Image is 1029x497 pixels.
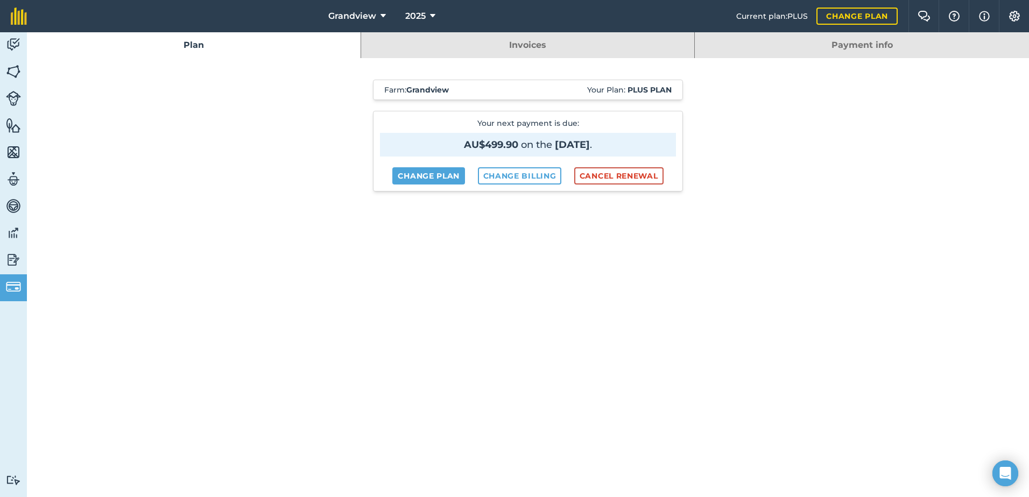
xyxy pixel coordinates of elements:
img: svg+xml;base64,PD94bWwgdmVyc2lvbj0iMS4wIiBlbmNvZGluZz0idXRmLTgiPz4KPCEtLSBHZW5lcmF0b3I6IEFkb2JlIE... [6,252,21,268]
img: svg+xml;base64,PD94bWwgdmVyc2lvbj0iMS4wIiBlbmNvZGluZz0idXRmLTgiPz4KPCEtLSBHZW5lcmF0b3I6IEFkb2JlIE... [6,225,21,241]
img: A cog icon [1008,11,1021,22]
a: Change plan [816,8,898,25]
img: svg+xml;base64,PD94bWwgdmVyc2lvbj0iMS4wIiBlbmNvZGluZz0idXRmLTgiPz4KPCEtLSBHZW5lcmF0b3I6IEFkb2JlIE... [6,475,21,485]
strong: Plus plan [628,85,672,95]
button: Cancel renewal [574,167,664,184]
span: 2025 [405,10,426,23]
img: svg+xml;base64,PHN2ZyB4bWxucz0iaHR0cDovL3d3dy53My5vcmcvMjAwMC9zdmciIHdpZHRoPSI1NiIgaGVpZ2h0PSI2MC... [6,117,21,133]
p: Your next payment is due : [380,118,676,157]
img: svg+xml;base64,PHN2ZyB4bWxucz0iaHR0cDovL3d3dy53My5vcmcvMjAwMC9zdmciIHdpZHRoPSIxNyIgaGVpZ2h0PSIxNy... [979,10,990,23]
a: Change billing [478,167,562,184]
span: Current plan : PLUS [736,10,808,22]
img: svg+xml;base64,PHN2ZyB4bWxucz0iaHR0cDovL3d3dy53My5vcmcvMjAwMC9zdmciIHdpZHRoPSI1NiIgaGVpZ2h0PSI2MC... [6,63,21,80]
img: svg+xml;base64,PD94bWwgdmVyc2lvbj0iMS4wIiBlbmNvZGluZz0idXRmLTgiPz4KPCEtLSBHZW5lcmF0b3I6IEFkb2JlIE... [6,198,21,214]
strong: [DATE] [555,139,590,151]
span: Farm : [384,84,449,95]
span: Your Plan: [587,84,672,95]
img: Two speech bubbles overlapping with the left bubble in the forefront [918,11,931,22]
img: svg+xml;base64,PHN2ZyB4bWxucz0iaHR0cDovL3d3dy53My5vcmcvMjAwMC9zdmciIHdpZHRoPSI1NiIgaGVpZ2h0PSI2MC... [6,144,21,160]
span: Grandview [328,10,376,23]
a: Invoices [361,32,695,58]
strong: AU$499.90 [464,139,518,151]
img: svg+xml;base64,PD94bWwgdmVyc2lvbj0iMS4wIiBlbmNvZGluZz0idXRmLTgiPz4KPCEtLSBHZW5lcmF0b3I6IEFkb2JlIE... [6,171,21,187]
div: Open Intercom Messenger [992,460,1018,486]
strong: Grandview [406,85,449,95]
img: fieldmargin Logo [11,8,27,25]
a: Payment info [695,32,1029,58]
a: Plan [27,32,361,58]
img: svg+xml;base64,PD94bWwgdmVyc2lvbj0iMS4wIiBlbmNvZGluZz0idXRmLTgiPz4KPCEtLSBHZW5lcmF0b3I6IEFkb2JlIE... [6,37,21,53]
img: A question mark icon [948,11,961,22]
img: svg+xml;base64,PD94bWwgdmVyc2lvbj0iMS4wIiBlbmNvZGluZz0idXRmLTgiPz4KPCEtLSBHZW5lcmF0b3I6IEFkb2JlIE... [6,279,21,294]
a: Change plan [392,167,465,184]
span: on the . [380,133,676,157]
img: svg+xml;base64,PD94bWwgdmVyc2lvbj0iMS4wIiBlbmNvZGluZz0idXRmLTgiPz4KPCEtLSBHZW5lcmF0b3I6IEFkb2JlIE... [6,91,21,106]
